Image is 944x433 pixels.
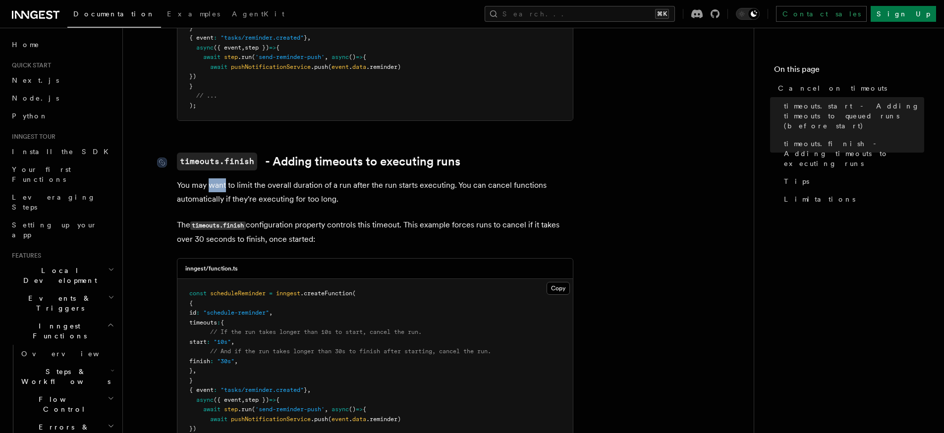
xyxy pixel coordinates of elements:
[8,89,116,107] a: Node.js
[366,416,401,423] span: .reminder)
[17,390,116,418] button: Flow Control
[217,319,221,326] span: :
[8,188,116,216] a: Leveraging Steps
[780,135,924,172] a: timeouts.finish - Adding timeouts to executing runs
[363,54,366,60] span: {
[189,290,207,297] span: const
[210,290,266,297] span: scheduleReminder
[214,44,241,51] span: ({ event
[774,79,924,97] a: Cancel on timeouts
[12,221,97,239] span: Setting up your app
[177,178,573,206] p: You may want to limit the overall duration of a run after the run starts executing. You can cance...
[349,406,356,413] span: ()
[231,416,311,423] span: pushNotificationService
[210,63,227,70] span: await
[276,44,279,51] span: {
[784,194,855,204] span: Limitations
[325,54,328,60] span: ,
[8,36,116,54] a: Home
[655,9,669,19] kbd: ⌘K
[189,25,193,32] span: }
[366,63,401,70] span: .reminder)
[12,40,40,50] span: Home
[210,416,227,423] span: await
[245,44,269,51] span: step })
[196,92,217,99] span: // ...
[196,396,214,403] span: async
[12,148,114,156] span: Install the SDK
[784,101,924,131] span: timeouts.start - Adding timeouts to queued runs (before start)
[12,112,48,120] span: Python
[780,172,924,190] a: Tips
[352,416,366,423] span: data
[189,377,193,384] span: }
[189,102,196,109] span: );
[8,266,108,285] span: Local Development
[189,425,196,432] span: })
[356,406,363,413] span: =>
[189,309,196,316] span: id
[232,10,284,18] span: AgentKit
[189,338,207,345] span: start
[210,328,422,335] span: // If the run takes longer than 10s to start, cancel the run.
[17,394,108,414] span: Flow Control
[307,386,311,393] span: ,
[8,321,107,341] span: Inngest Functions
[241,396,245,403] span: ,
[780,97,924,135] a: timeouts.start - Adding timeouts to queued runs (before start)
[252,54,255,60] span: (
[231,63,311,70] span: pushNotificationService
[736,8,760,20] button: Toggle dark mode
[255,406,325,413] span: 'send-reminder-push'
[252,406,255,413] span: (
[210,358,214,365] span: :
[332,416,349,423] span: event
[774,63,924,79] h4: On this page
[207,338,210,345] span: :
[21,350,123,358] span: Overview
[185,265,238,272] h3: inngest/function.ts
[177,153,460,170] a: timeouts.finish- Adding timeouts to executing runs
[17,363,116,390] button: Steps & Workflows
[167,10,220,18] span: Examples
[547,282,570,295] button: Copy
[189,83,193,90] span: }
[221,319,224,326] span: {
[8,262,116,289] button: Local Development
[196,44,214,51] span: async
[217,358,234,365] span: "30s"
[224,406,238,413] span: step
[276,396,279,403] span: {
[8,216,116,244] a: Setting up your app
[776,6,867,22] a: Contact sales
[221,386,304,393] span: "tasks/reminder.created"
[189,367,193,374] span: }
[189,386,214,393] span: { event
[363,406,366,413] span: {
[332,54,349,60] span: async
[224,54,238,60] span: step
[214,34,217,41] span: :
[325,406,328,413] span: ,
[269,44,276,51] span: =>
[203,406,221,413] span: await
[311,416,328,423] span: .push
[276,290,300,297] span: inngest
[8,317,116,345] button: Inngest Functions
[67,3,161,28] a: Documentation
[214,396,241,403] span: ({ event
[189,358,210,365] span: finish
[203,54,221,60] span: await
[73,10,155,18] span: Documentation
[332,406,349,413] span: async
[8,71,116,89] a: Next.js
[238,406,252,413] span: .run
[8,252,41,260] span: Features
[193,367,196,374] span: ,
[871,6,936,22] a: Sign Up
[304,386,307,393] span: }
[328,416,332,423] span: (
[210,348,491,355] span: // And if the run takes longer than 30s to finish after starting, cancel the run.
[311,63,328,70] span: .push
[189,34,214,41] span: { event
